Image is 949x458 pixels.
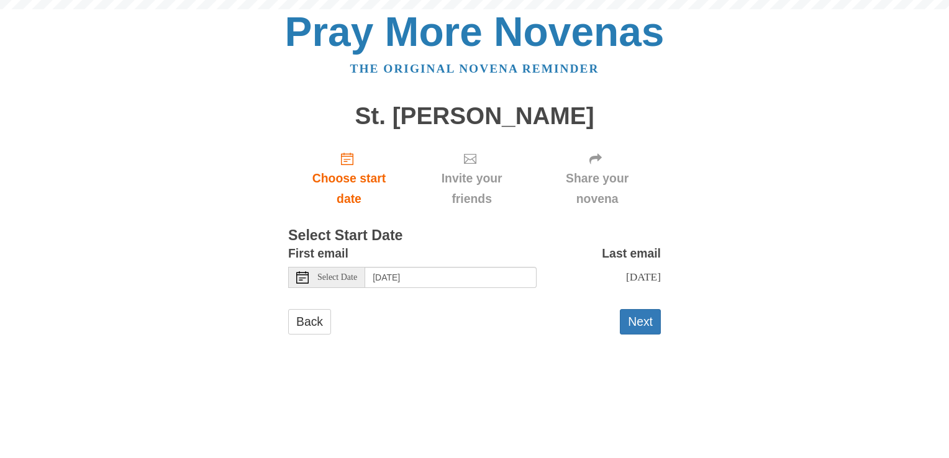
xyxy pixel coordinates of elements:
[288,141,410,215] a: Choose start date
[350,62,599,75] a: The original novena reminder
[288,103,661,130] h1: St. [PERSON_NAME]
[285,9,665,55] a: Pray More Novenas
[546,168,648,209] span: Share your novena
[288,243,348,264] label: First email
[288,309,331,335] a: Back
[626,271,661,283] span: [DATE]
[301,168,397,209] span: Choose start date
[602,243,661,264] label: Last email
[410,141,534,215] div: Click "Next" to confirm your start date first.
[534,141,661,215] div: Click "Next" to confirm your start date first.
[317,273,357,282] span: Select Date
[620,309,661,335] button: Next
[288,228,661,244] h3: Select Start Date
[422,168,521,209] span: Invite your friends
